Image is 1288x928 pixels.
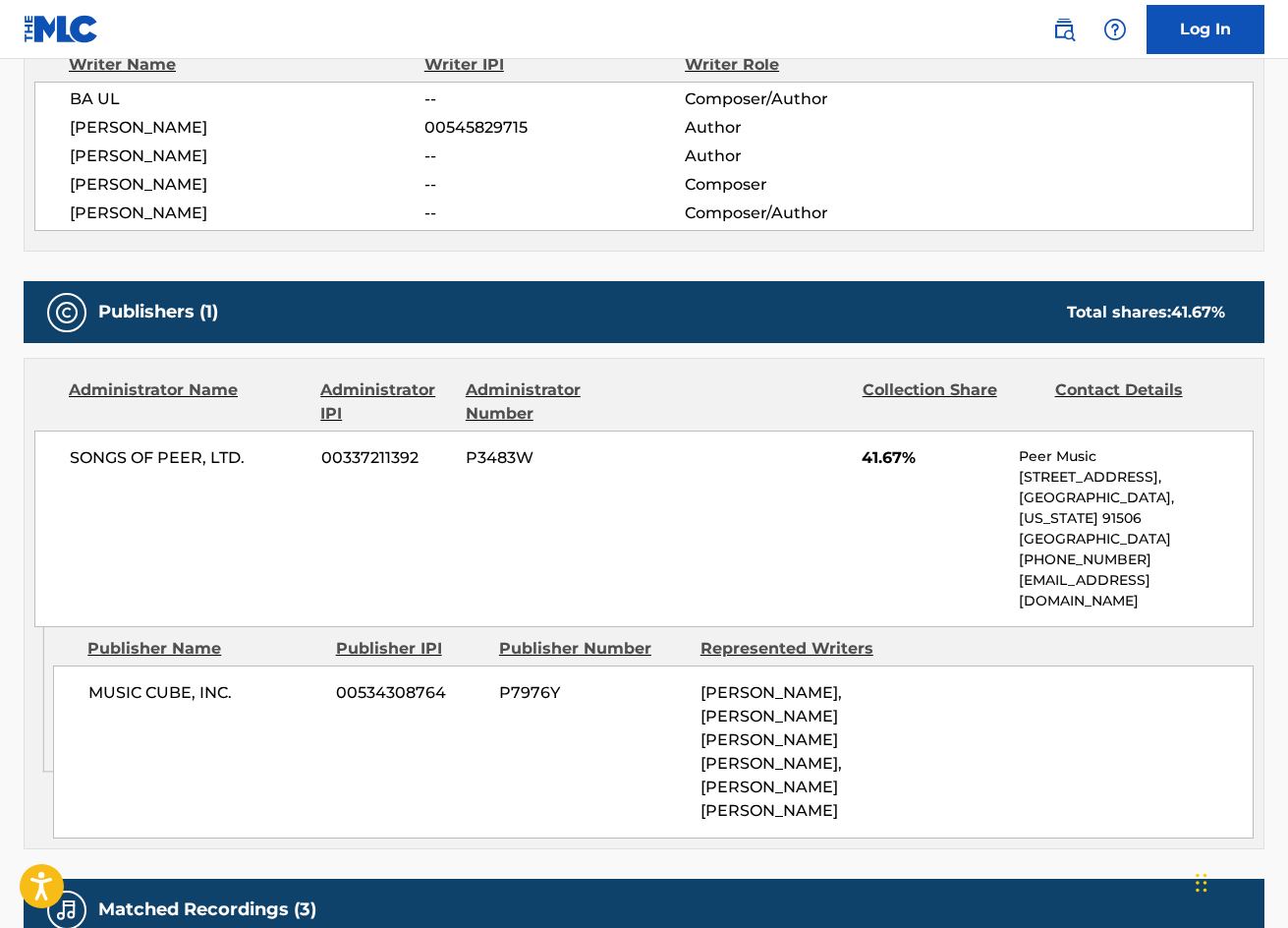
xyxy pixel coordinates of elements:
span: [PERSON_NAME], [PERSON_NAME] [PERSON_NAME] [PERSON_NAME], [PERSON_NAME] [PERSON_NAME] [700,683,842,820]
div: Administrator Name [69,378,306,426]
p: [GEOGRAPHIC_DATA], [US_STATE] 91506 [1019,488,1253,529]
img: Publishers [55,301,79,324]
p: [GEOGRAPHIC_DATA] [1019,529,1253,550]
span: -- [424,173,685,197]
span: P7976Y [499,681,686,705]
a: Public Search [1044,10,1084,49]
div: Contact Details [1055,378,1233,426]
span: MUSIC CUBE, INC. [88,681,321,705]
div: Writer Name [69,53,424,77]
iframe: Chat Widget [1190,834,1288,928]
span: 41.67 % [1171,303,1225,321]
div: Administrator Number [466,378,644,426]
p: Peer Music [1019,446,1253,467]
span: 41.67% [862,446,1003,470]
p: [EMAIL_ADDRESS][DOMAIN_NAME] [1019,570,1253,611]
span: P3483W [466,446,644,470]
img: Matched Recordings [55,899,79,922]
h5: Publishers (1) [98,301,218,323]
a: Log In [1147,5,1264,54]
span: [PERSON_NAME] [70,145,424,168]
span: 00545829715 [424,116,685,140]
div: Administrator IPI [320,378,451,426]
span: Author [685,116,922,140]
div: Publisher Number [499,637,686,661]
span: Composer [685,173,922,197]
span: SONGS OF PEER, LTD. [70,446,307,470]
span: Composer/Author [685,87,922,111]
img: help [1103,18,1127,41]
p: [PHONE_NUMBER] [1019,550,1253,570]
span: [PERSON_NAME] [70,116,424,140]
div: Total shares: [1067,301,1225,324]
span: 00534308764 [336,681,484,705]
div: Publisher Name [87,637,320,661]
div: Drag [1196,853,1207,912]
span: BA UL [70,87,424,111]
span: -- [424,87,685,111]
span: [PERSON_NAME] [70,173,424,197]
img: search [1052,18,1076,41]
p: [STREET_ADDRESS], [1019,467,1253,488]
span: Composer/Author [685,202,922,225]
div: Collection Share [863,378,1040,426]
span: Author [685,145,922,168]
div: Help [1095,10,1135,49]
span: [PERSON_NAME] [70,202,424,225]
span: -- [424,145,685,168]
img: MLC Logo [24,15,99,43]
div: Represented Writers [700,637,887,661]
div: Publisher IPI [336,637,484,661]
div: Writer Role [685,53,922,77]
div: Writer IPI [424,53,685,77]
span: -- [424,202,685,225]
span: 00337211392 [321,446,451,470]
h5: Matched Recordings (3) [98,899,316,921]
